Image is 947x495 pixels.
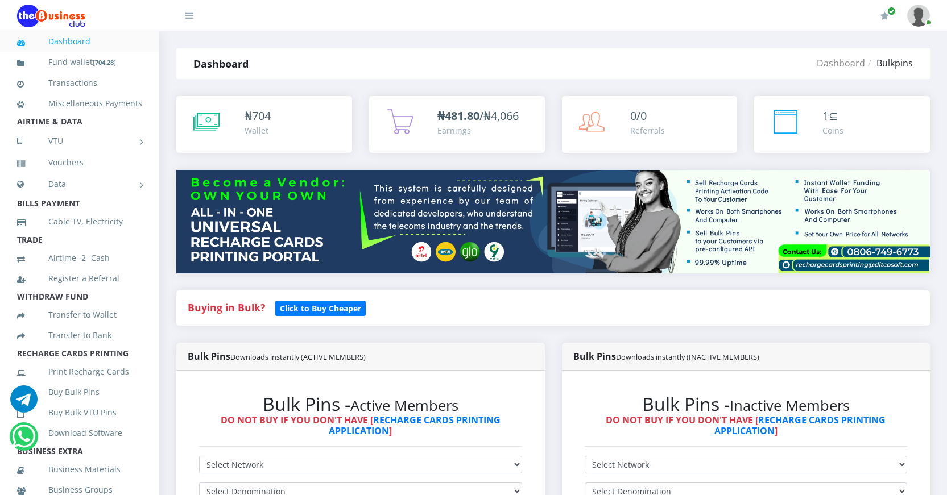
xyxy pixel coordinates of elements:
[10,394,38,413] a: Chat for support
[17,456,142,482] a: Business Materials
[188,350,366,363] strong: Bulk Pins
[730,396,850,415] small: Inactive Members
[865,56,913,70] li: Bulkpins
[585,393,908,415] h2: Bulk Pins -
[17,302,142,328] a: Transfer to Wallet
[193,57,249,70] strong: Dashboard
[606,414,886,437] strong: DO NOT BUY IF YOU DON'T HAVE [ ]
[95,58,114,66] b: 704.28
[616,352,759,362] small: Downloads instantly (INACTIVE MEMBERS)
[93,58,116,66] small: [ ]
[329,414,501,437] a: RECHARGE CARDS PRINTING APPLICATION
[176,170,930,273] img: multitenant_rcp.png
[17,28,142,55] a: Dashboard
[822,124,843,136] div: Coins
[230,352,366,362] small: Downloads instantly (ACTIVE MEMBERS)
[280,303,361,314] b: Click to Buy Cheaper
[630,124,665,136] div: Referrals
[17,49,142,76] a: Fund wallet[704.28]
[17,209,142,235] a: Cable TV, Electricity
[17,5,85,27] img: Logo
[252,108,271,123] span: 704
[822,108,829,123] span: 1
[245,107,271,124] div: ₦
[17,400,142,426] a: Buy Bulk VTU Pins
[17,127,142,155] a: VTU
[437,108,479,123] b: ₦481.80
[437,108,519,123] span: /₦4,066
[17,70,142,96] a: Transactions
[573,350,759,363] strong: Bulk Pins
[880,11,889,20] i: Renew/Upgrade Subscription
[17,379,142,405] a: Buy Bulk Pins
[17,170,142,198] a: Data
[887,7,896,15] span: Renew/Upgrade Subscription
[630,108,647,123] span: 0/0
[437,124,519,136] div: Earnings
[369,96,545,153] a: ₦481.80/₦4,066 Earnings
[907,5,930,27] img: User
[245,124,271,136] div: Wallet
[17,265,142,292] a: Register a Referral
[17,322,142,348] a: Transfer to Bank
[17,420,142,446] a: Download Software
[822,107,843,124] div: ⊆
[17,245,142,271] a: Airtime -2- Cash
[275,301,366,314] a: Click to Buy Cheaper
[188,301,265,314] strong: Buying in Bulk?
[199,393,522,415] h2: Bulk Pins -
[350,396,458,415] small: Active Members
[221,414,501,437] strong: DO NOT BUY IF YOU DON'T HAVE [ ]
[17,149,142,176] a: Vouchers
[817,57,865,69] a: Dashboard
[17,90,142,117] a: Miscellaneous Payments
[17,359,142,385] a: Print Recharge Cards
[12,431,35,450] a: Chat for support
[176,96,352,153] a: ₦704 Wallet
[714,414,886,437] a: RECHARGE CARDS PRINTING APPLICATION
[562,96,738,153] a: 0/0 Referrals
